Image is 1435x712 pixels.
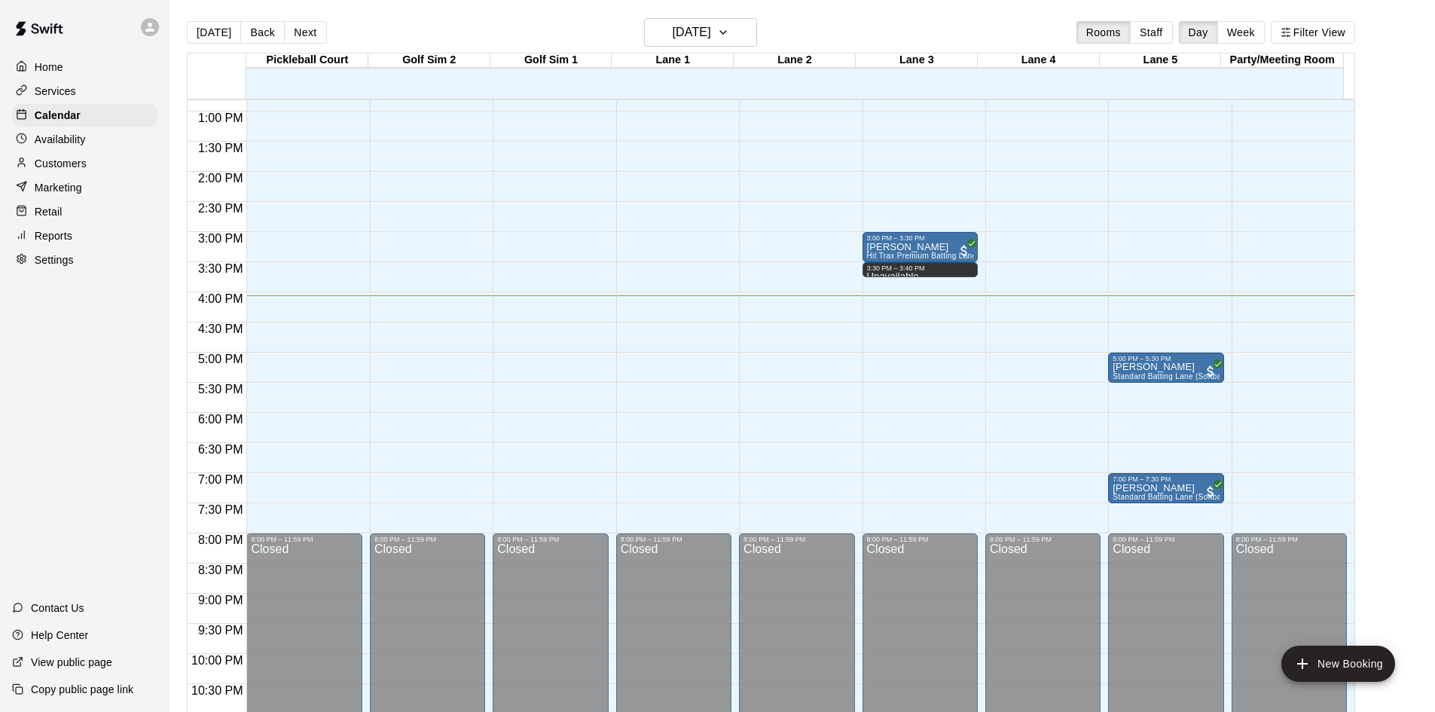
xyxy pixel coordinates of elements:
[12,56,157,78] a: Home
[12,152,157,175] a: Customers
[990,536,1096,543] div: 8:00 PM – 11:59 PM
[612,53,734,68] div: Lane 1
[194,624,247,637] span: 9:30 PM
[251,536,357,543] div: 8:00 PM – 11:59 PM
[35,228,72,243] p: Reports
[1113,536,1219,543] div: 8:00 PM – 11:59 PM
[867,536,973,543] div: 8:00 PM – 11:59 PM
[673,22,711,43] h6: [DATE]
[1236,536,1342,543] div: 8:00 PM – 11:59 PM
[194,413,247,426] span: 6:00 PM
[863,232,978,262] div: 3:00 PM – 3:30 PM: Jace Williams
[374,536,481,543] div: 8:00 PM – 11:59 PM
[12,200,157,223] a: Retail
[856,53,978,68] div: Lane 3
[743,536,850,543] div: 8:00 PM – 11:59 PM
[1179,21,1218,44] button: Day
[194,202,247,215] span: 2:30 PM
[194,142,247,154] span: 1:30 PM
[1076,21,1131,44] button: Rooms
[188,684,246,697] span: 10:30 PM
[194,473,247,486] span: 7:00 PM
[12,104,157,127] a: Calendar
[1221,53,1343,68] div: Party/Meeting Room
[240,21,285,44] button: Back
[194,533,247,546] span: 8:00 PM
[35,84,76,99] p: Services
[35,132,86,147] p: Availability
[1130,21,1173,44] button: Staff
[35,156,87,171] p: Customers
[35,204,63,219] p: Retail
[194,292,247,305] span: 4:00 PM
[31,655,112,670] p: View public page
[194,322,247,335] span: 4:30 PM
[1113,355,1219,362] div: 5:00 PM – 5:30 PM
[12,225,157,247] a: Reports
[1281,646,1395,682] button: add
[12,249,157,271] a: Settings
[368,53,490,68] div: Golf Sim 2
[1217,21,1265,44] button: Week
[35,180,82,195] p: Marketing
[35,108,81,123] p: Calendar
[621,536,727,543] div: 8:00 PM – 11:59 PM
[194,503,247,516] span: 7:30 PM
[734,53,856,68] div: Lane 2
[31,628,88,643] p: Help Center
[194,112,247,124] span: 1:00 PM
[246,53,368,68] div: Pickleball Court
[863,262,978,277] div: 3:30 PM – 3:40 PM: Unavailable
[644,18,757,47] button: [DATE]
[12,128,157,151] a: Availability
[978,53,1100,68] div: Lane 4
[1203,364,1218,379] span: All customers have paid
[194,594,247,607] span: 9:00 PM
[194,443,247,456] span: 6:30 PM
[1108,473,1223,503] div: 7:00 PM – 7:30 PM: Jason Caswell
[194,172,247,185] span: 2:00 PM
[1203,484,1218,500] span: All customers have paid
[12,176,157,199] a: Marketing
[1271,21,1355,44] button: Filter View
[188,654,246,667] span: 10:00 PM
[35,252,74,267] p: Settings
[187,21,241,44] button: [DATE]
[1113,475,1219,483] div: 7:00 PM – 7:30 PM
[31,682,133,697] p: Copy public page link
[12,80,157,102] a: Services
[867,234,973,242] div: 3:00 PM – 3:30 PM
[1100,53,1222,68] div: Lane 5
[194,564,247,576] span: 8:30 PM
[284,21,326,44] button: Next
[1113,372,1271,380] span: Standard Batting Lane (Softball or Baseball)
[194,262,247,275] span: 3:30 PM
[957,243,972,258] span: All customers have paid
[1113,493,1271,501] span: Standard Batting Lane (Softball or Baseball)
[867,264,973,272] div: 3:30 PM – 3:40 PM
[490,53,612,68] div: Golf Sim 1
[497,536,603,543] div: 8:00 PM – 11:59 PM
[1108,353,1223,383] div: 5:00 PM – 5:30 PM: Stephen Zitterkopf
[194,353,247,365] span: 5:00 PM
[194,232,247,245] span: 3:00 PM
[31,600,84,616] p: Contact Us
[35,60,63,75] p: Home
[867,252,1161,260] span: Hit Trax Premium Batting Lane (Baseball) (Sports Attack I-Hack Pitching Machine)
[194,383,247,396] span: 5:30 PM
